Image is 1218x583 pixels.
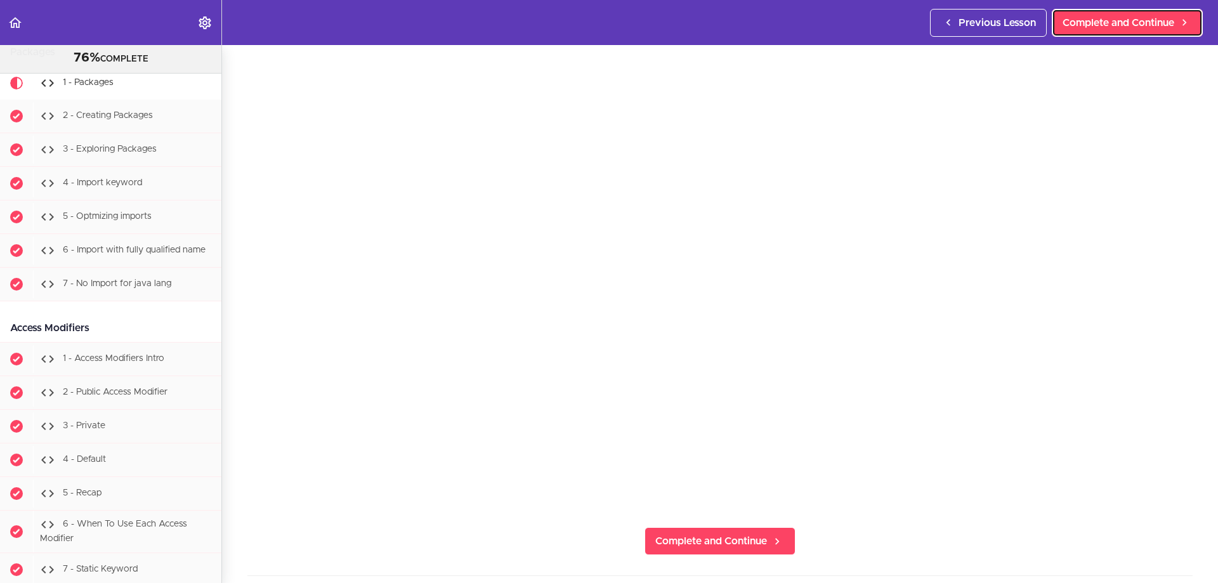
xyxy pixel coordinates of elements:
span: Previous Lesson [959,15,1036,30]
span: 3 - Private [63,422,105,431]
span: Complete and Continue [655,534,767,549]
span: 76% [74,51,100,64]
a: Complete and Continue [645,527,796,555]
div: COMPLETE [16,50,206,67]
a: Previous Lesson [930,9,1047,37]
span: 5 - Recap [63,489,101,498]
span: 7 - Static Keyword [63,565,138,573]
span: 5 - Optmizing imports [63,213,152,221]
svg: Back to course curriculum [8,15,23,30]
svg: Settings Menu [197,15,213,30]
span: 2 - Public Access Modifier [63,388,167,397]
span: 3 - Exploring Packages [63,145,157,154]
span: 1 - Access Modifiers Intro [63,355,164,364]
span: 1 - Packages [63,79,114,88]
span: 6 - When To Use Each Access Modifier [40,520,187,544]
span: 4 - Default [63,455,106,464]
span: Complete and Continue [1063,15,1174,30]
span: 6 - Import with fully qualified name [63,246,206,255]
span: 7 - No Import for java lang [63,280,171,289]
a: Complete and Continue [1052,9,1203,37]
span: 4 - Import keyword [63,179,142,188]
span: 2 - Creating Packages [63,112,153,121]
